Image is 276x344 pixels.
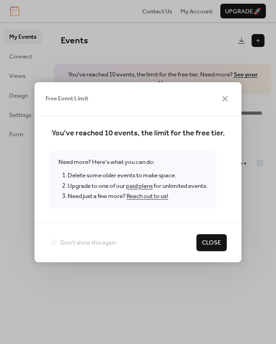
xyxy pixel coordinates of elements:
[126,180,153,192] a: paid plans
[68,170,207,181] li: Delete some older events to make space.
[126,190,168,202] a: Reach out to us!
[46,94,88,104] span: Free Event Limit
[49,151,217,209] span: Need more? Here's what you can do:
[60,239,116,248] span: Don't show this again
[196,234,227,251] button: Close
[68,191,207,201] li: Need just a few more?
[202,239,221,248] span: Close
[68,181,207,191] li: Upgrade to one of our for unlimited events.
[49,127,227,140] span: You've reached 10 events, the limit for the free tier.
